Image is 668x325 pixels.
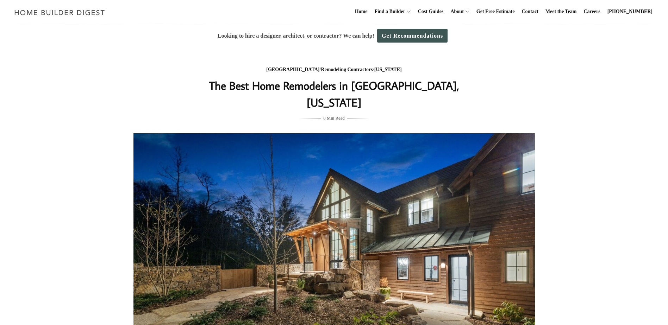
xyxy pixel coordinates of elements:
a: [US_STATE] [374,67,402,72]
a: Find a Builder [372,0,405,23]
a: Cost Guides [415,0,447,23]
a: About [448,0,463,23]
span: 8 Min Read [323,114,344,122]
a: [PHONE_NUMBER] [605,0,655,23]
a: Contact [519,0,541,23]
a: [GEOGRAPHIC_DATA] [266,67,319,72]
a: Get Free Estimate [474,0,518,23]
a: Careers [581,0,603,23]
a: Remodeling Contractors [321,67,373,72]
a: Home [352,0,370,23]
a: Meet the Team [543,0,580,23]
img: Home Builder Digest [11,6,108,19]
a: Get Recommendations [377,29,448,43]
h1: The Best Home Remodelers in [GEOGRAPHIC_DATA], [US_STATE] [194,77,475,111]
div: / / [194,65,475,74]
